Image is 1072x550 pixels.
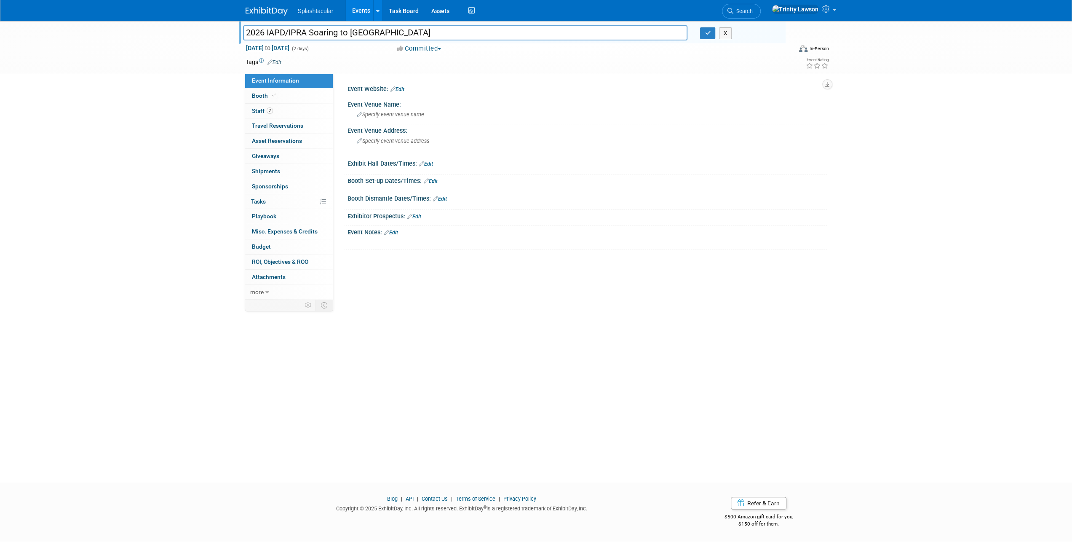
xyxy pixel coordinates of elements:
[252,274,286,280] span: Attachments
[357,138,429,144] span: Specify event venue address
[406,496,414,502] a: API
[719,27,732,39] button: X
[415,496,420,502] span: |
[419,161,433,167] a: Edit
[772,5,819,14] img: Trinity Lawson
[315,300,333,311] td: Toggle Event Tabs
[264,45,272,51] span: to
[252,258,308,265] span: ROI, Objectives & ROO
[357,111,424,118] span: Specify event venue name
[733,8,753,14] span: Search
[503,496,536,502] a: Privacy Policy
[245,118,333,133] a: Travel Reservations
[252,243,271,250] span: Budget
[394,44,444,53] button: Committed
[348,174,827,185] div: Booth Set-up Dates/Times:
[722,4,761,19] a: Search
[245,270,333,284] a: Attachments
[348,98,827,109] div: Event Venue Name:
[246,503,679,512] div: Copyright © 2025 ExhibitDay, Inc. All rights reserved. ExhibitDay is a registered trademark of Ex...
[390,86,404,92] a: Edit
[291,46,309,51] span: (2 days)
[742,44,829,56] div: Event Format
[384,230,398,236] a: Edit
[245,104,333,118] a: Staff2
[245,194,333,209] a: Tasks
[245,209,333,224] a: Playbook
[246,58,281,66] td: Tags
[731,497,786,510] a: Refer & Earn
[246,44,290,52] span: [DATE] [DATE]
[252,77,299,84] span: Event Information
[252,137,302,144] span: Asset Reservations
[298,8,334,14] span: Splashtacular
[250,289,264,295] span: more
[252,122,303,129] span: Travel Reservations
[252,213,276,220] span: Playbook
[497,496,502,502] span: |
[433,196,447,202] a: Edit
[245,164,333,179] a: Shipments
[424,178,438,184] a: Edit
[348,226,827,237] div: Event Notes:
[407,214,421,220] a: Edit
[301,300,316,311] td: Personalize Event Tab Strip
[272,93,276,98] i: Booth reservation complete
[252,228,318,235] span: Misc. Expenses & Credits
[245,134,333,148] a: Asset Reservations
[245,285,333,300] a: more
[449,496,454,502] span: |
[691,508,827,527] div: $500 Amazon gift card for you,
[348,210,827,221] div: Exhibitor Prospectus:
[267,107,273,114] span: 2
[245,73,333,88] a: Event Information
[252,92,278,99] span: Booth
[246,7,288,16] img: ExhibitDay
[252,153,279,159] span: Giveaways
[799,45,807,52] img: Format-Inperson.png
[252,183,288,190] span: Sponsorships
[348,83,827,94] div: Event Website:
[245,149,333,164] a: Giveaways
[348,192,827,203] div: Booth Dismantle Dates/Times:
[245,89,333,103] a: Booth
[805,58,828,62] div: Event Rating
[245,239,333,254] a: Budget
[422,496,448,502] a: Contact Us
[245,179,333,194] a: Sponsorships
[245,255,333,269] a: ROI, Objectives & ROO
[809,46,829,52] div: In-Person
[387,496,398,502] a: Blog
[245,224,333,239] a: Misc. Expenses & Credits
[251,198,266,205] span: Tasks
[348,124,827,135] div: Event Venue Address:
[691,520,827,528] div: $150 off for them.
[484,505,487,510] sup: ®
[267,59,281,65] a: Edit
[456,496,495,502] a: Terms of Service
[252,107,273,114] span: Staff
[348,157,827,168] div: Exhibit Hall Dates/Times:
[252,168,280,174] span: Shipments
[399,496,404,502] span: |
